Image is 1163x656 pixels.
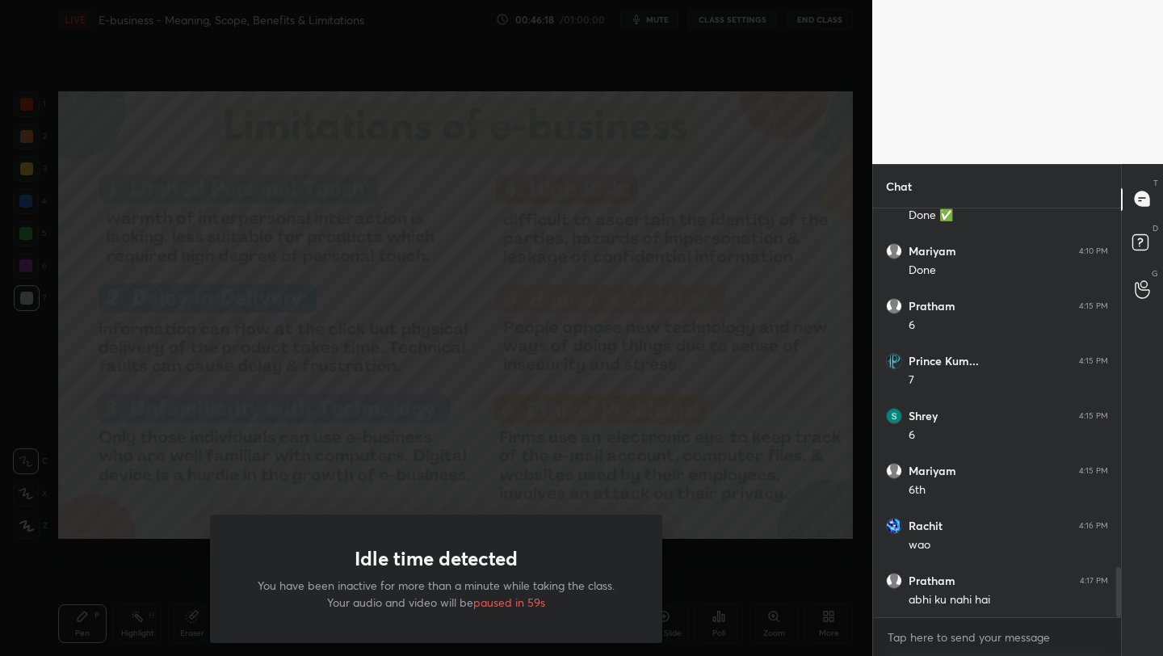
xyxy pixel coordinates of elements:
[1079,521,1108,531] div: 4:16 PM
[1079,246,1108,256] div: 4:10 PM
[909,427,1108,444] div: 6
[1153,177,1158,189] p: T
[473,595,545,610] span: paused in 59s
[886,573,902,589] img: default.png
[1152,267,1158,280] p: G
[909,299,955,313] h6: Pratham
[1079,356,1108,366] div: 4:15 PM
[909,592,1108,608] div: abhi ku nahi hai
[1079,466,1108,476] div: 4:15 PM
[909,372,1108,389] div: 7
[1153,222,1158,234] p: D
[909,244,956,259] h6: Mariyam
[909,574,955,588] h6: Pratham
[909,519,943,533] h6: Rachit
[886,298,902,314] img: default.png
[909,263,1108,279] div: Done
[873,165,925,208] p: Chat
[873,208,1121,618] div: grid
[909,317,1108,334] div: 6
[886,408,902,424] img: 3
[1079,301,1108,311] div: 4:15 PM
[886,463,902,479] img: default.png
[886,243,902,259] img: default.png
[1079,411,1108,421] div: 4:15 PM
[909,482,1108,498] div: 6th
[909,354,979,368] h6: Prince Kum...
[909,208,1108,224] div: Done ✅
[249,577,623,611] p: You have been inactive for more than a minute while taking the class. Your audio and video will be
[909,537,1108,553] div: wao
[909,409,938,423] h6: Shrey
[909,464,956,478] h6: Mariyam
[355,547,518,570] h1: Idle time detected
[886,518,902,534] img: c47a7fdbdf484e2897436e00cd6859d3.jpg
[886,353,902,369] img: 8fc539850c3d4540b22a6ec6abc09c5b.jpg
[1080,576,1108,586] div: 4:17 PM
